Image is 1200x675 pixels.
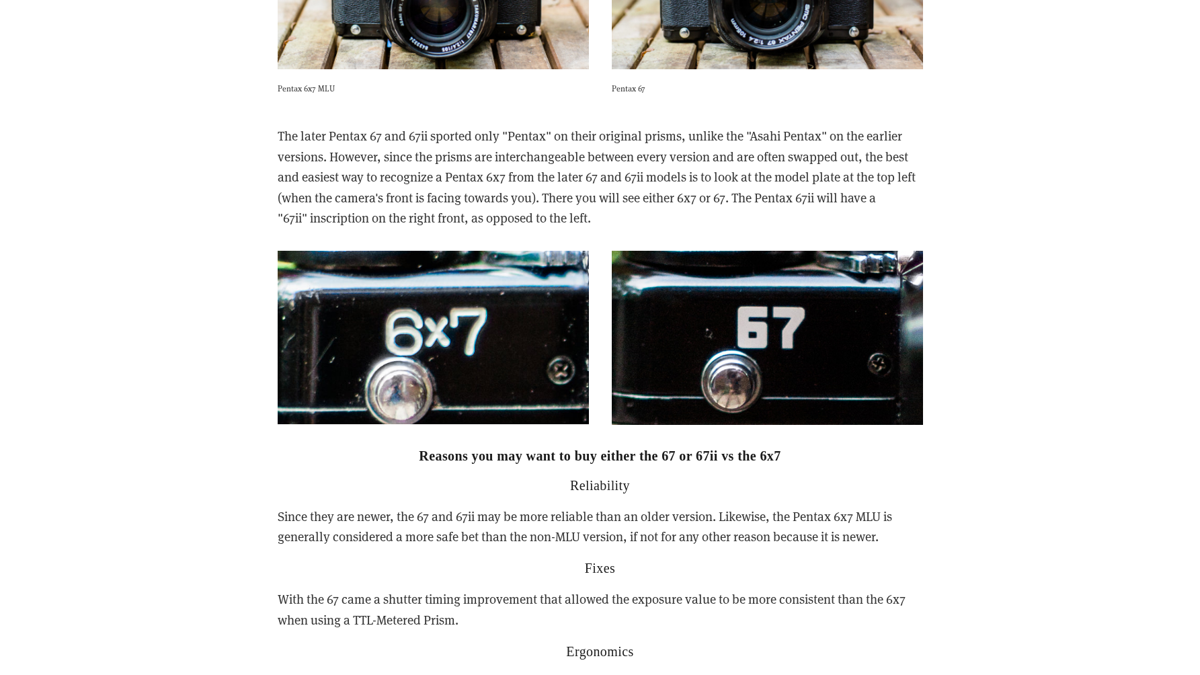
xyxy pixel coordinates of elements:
p: Since they are newer, the 67 and 67ii may be more reliable than an older version. Likewise, the P... [278,506,923,547]
h2: Ergonomics [278,643,923,660]
strong: Reasons you may want to buy either the 67 or 67ii vs the 6x7 [419,448,781,463]
img: Difference Between Pentax 6x7 and Pentax 67 versions (8 of 2).jpg [278,251,589,424]
p: Pentax 6x7 MLU [278,81,589,95]
p: The later Pentax 67 and 67ii sported only "Pentax" on their original prisms, unlike the "Asahi Pe... [278,126,923,228]
h2: Reliability [278,477,923,493]
p: Pentax 67 [612,81,923,95]
p: With the 67 came a shutter timing improvement that allowed the exposure value to be more consiste... [278,589,923,630]
img: Difference Between Pentax 6x7 and Pentax 67 versions (7 of 2).jpg [612,251,923,424]
h2: Fixes [278,560,923,576]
